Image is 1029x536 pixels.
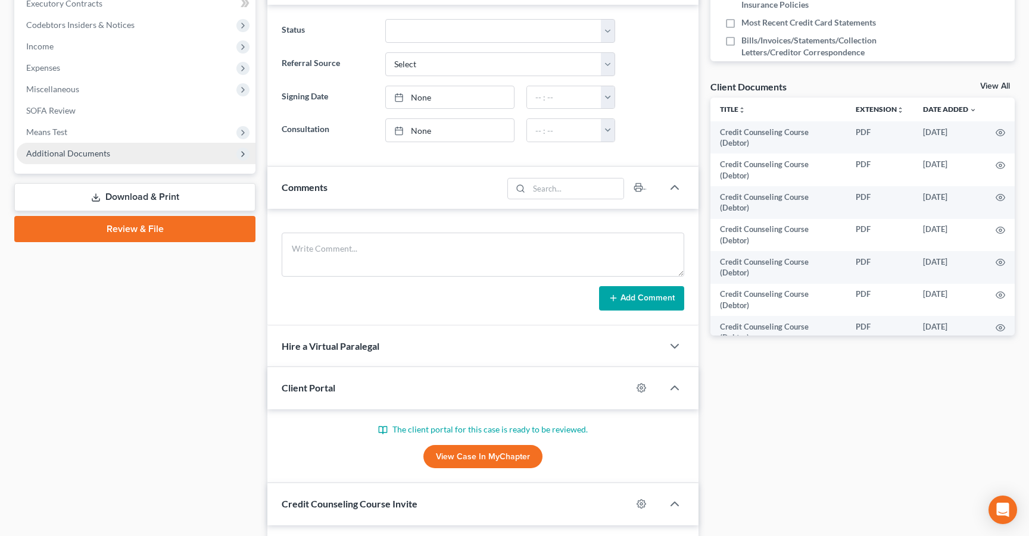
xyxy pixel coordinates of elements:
[423,445,542,469] a: View Case in MyChapter
[276,118,379,142] label: Consultation
[710,80,787,93] div: Client Documents
[710,153,846,186] td: Credit Counseling Course (Debtor)
[741,35,928,58] span: Bills/Invoices/Statements/Collection Letters/Creditor Correspondence
[17,100,255,121] a: SOFA Review
[969,106,977,114] i: expand_more
[913,153,986,186] td: [DATE]
[913,284,986,316] td: [DATE]
[913,251,986,284] td: [DATE]
[710,186,846,219] td: Credit Counseling Course (Debtor)
[26,148,110,158] span: Additional Documents
[846,153,913,186] td: PDF
[913,219,986,252] td: [DATE]
[26,62,60,73] span: Expenses
[980,82,1010,90] a: View All
[710,284,846,316] td: Credit Counseling Course (Debtor)
[846,316,913,349] td: PDF
[710,219,846,252] td: Credit Counseling Course (Debtor)
[527,119,601,142] input: -- : --
[846,219,913,252] td: PDF
[897,106,904,114] i: unfold_more
[282,424,684,435] p: The client portal for this case is ready to be reviewed.
[738,106,746,114] i: unfold_more
[741,17,876,29] span: Most Recent Credit Card Statements
[527,86,601,109] input: -- : --
[923,105,977,114] a: Date Added expand_more
[26,84,79,94] span: Miscellaneous
[282,382,335,393] span: Client Portal
[913,316,986,349] td: [DATE]
[913,121,986,154] td: [DATE]
[846,284,913,316] td: PDF
[913,186,986,219] td: [DATE]
[14,183,255,211] a: Download & Print
[282,181,328,193] span: Comments
[276,52,379,76] label: Referral Source
[282,340,379,352] span: Hire a Virtual Paralegal
[386,86,514,109] a: None
[26,41,54,51] span: Income
[710,251,846,284] td: Credit Counseling Course (Debtor)
[14,216,255,242] a: Review & File
[599,286,684,311] button: Add Comment
[26,20,135,30] span: Codebtors Insiders & Notices
[276,86,379,109] label: Signing Date
[276,19,379,43] label: Status
[710,121,846,154] td: Credit Counseling Course (Debtor)
[720,105,746,114] a: Titleunfold_more
[856,105,904,114] a: Extensionunfold_more
[989,496,1017,524] div: Open Intercom Messenger
[282,498,417,509] span: Credit Counseling Course Invite
[26,127,67,137] span: Means Test
[26,105,76,115] span: SOFA Review
[529,178,623,199] input: Search...
[846,251,913,284] td: PDF
[386,119,514,142] a: None
[710,316,846,349] td: Credit Counseling Course (Debtor)
[846,121,913,154] td: PDF
[846,186,913,219] td: PDF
